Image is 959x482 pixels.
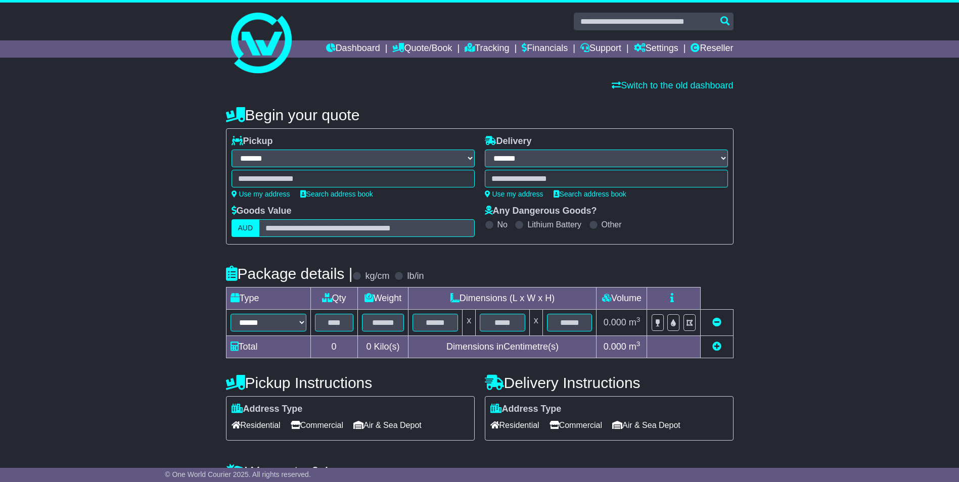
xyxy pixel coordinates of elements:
[310,287,357,310] td: Qty
[485,190,543,198] a: Use my address
[612,80,733,90] a: Switch to the old dashboard
[353,417,422,433] span: Air & Sea Depot
[365,271,389,282] label: kg/cm
[629,342,641,352] span: m
[636,316,641,323] sup: 3
[490,417,539,433] span: Residential
[629,317,641,327] span: m
[612,417,680,433] span: Air & Sea Depot
[226,287,310,310] td: Type
[634,40,678,58] a: Settings
[463,310,476,336] td: x
[357,336,408,358] td: Kilo(s)
[232,190,290,198] a: Use my address
[580,40,621,58] a: Support
[712,342,721,352] a: Add new item
[712,317,721,327] a: Remove this item
[226,374,475,391] h4: Pickup Instructions
[232,136,273,147] label: Pickup
[497,220,508,229] label: No
[408,336,597,358] td: Dimensions in Centimetre(s)
[232,206,292,217] label: Goods Value
[226,463,734,480] h4: Warranty & Insurance
[604,317,626,327] span: 0.000
[232,404,303,415] label: Address Type
[226,265,353,282] h4: Package details |
[636,340,641,348] sup: 3
[357,287,408,310] td: Weight
[602,220,622,229] label: Other
[485,374,734,391] h4: Delivery Instructions
[408,287,597,310] td: Dimensions (L x W x H)
[326,40,380,58] a: Dashboard
[604,342,626,352] span: 0.000
[165,470,311,478] span: © One World Courier 2025. All rights reserved.
[366,342,371,352] span: 0
[485,136,532,147] label: Delivery
[226,107,734,123] h4: Begin your quote
[407,271,424,282] label: lb/in
[485,206,597,217] label: Any Dangerous Goods?
[226,336,310,358] td: Total
[597,287,647,310] td: Volume
[550,417,602,433] span: Commercial
[310,336,357,358] td: 0
[465,40,509,58] a: Tracking
[529,310,542,336] td: x
[232,417,281,433] span: Residential
[392,40,452,58] a: Quote/Book
[522,40,568,58] a: Financials
[691,40,733,58] a: Reseller
[300,190,373,198] a: Search address book
[291,417,343,433] span: Commercial
[490,404,562,415] label: Address Type
[232,219,260,237] label: AUD
[527,220,581,229] label: Lithium Battery
[554,190,626,198] a: Search address book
